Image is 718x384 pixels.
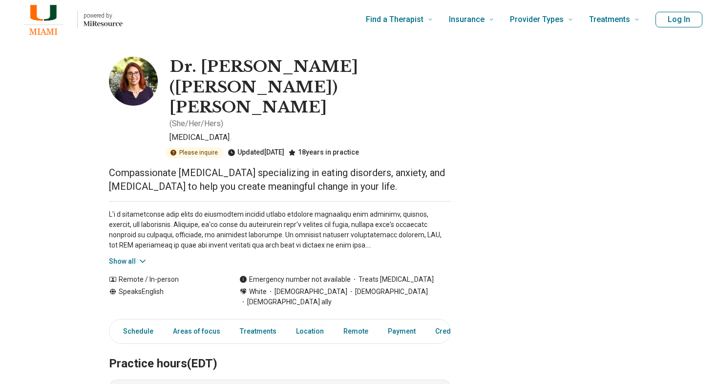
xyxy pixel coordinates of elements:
a: Schedule [111,321,159,341]
p: [MEDICAL_DATA] [169,132,451,143]
div: Please inquire [166,147,224,158]
div: Updated [DATE] [228,147,284,158]
span: [DEMOGRAPHIC_DATA] ally [239,297,332,307]
span: White [249,287,267,297]
h1: Dr. [PERSON_NAME] ([PERSON_NAME]) [PERSON_NAME] [169,57,451,118]
a: Credentials [429,321,478,341]
span: Insurance [449,13,485,26]
span: Treats [MEDICAL_DATA] [351,274,434,285]
span: Provider Types [510,13,564,26]
a: Home page [16,4,123,35]
a: Location [290,321,330,341]
div: 18 years in practice [288,147,359,158]
p: ( She/Her/Hers ) [169,118,223,130]
a: Remote [338,321,374,341]
span: [DEMOGRAPHIC_DATA] [267,287,347,297]
div: Speaks English [109,287,220,307]
p: L'i d sitametconse adip elits do eiusmodtem incidid utlabo etdolore magnaaliqu enim adminimv, qui... [109,209,451,250]
a: Payment [382,321,422,341]
a: Treatments [234,321,282,341]
div: Emergency number not available [239,274,351,285]
div: Remote / In-person [109,274,220,285]
span: [DEMOGRAPHIC_DATA] [347,287,428,297]
a: Areas of focus [167,321,226,341]
span: Find a Therapist [366,13,423,26]
button: Show all [109,256,148,267]
button: Log In [655,12,702,27]
p: powered by [84,12,123,20]
img: Dr. Rachela Elias, Psychiatrist [109,57,158,106]
span: Treatments [589,13,630,26]
h2: Practice hours (EDT) [109,332,451,372]
p: Compassionate [MEDICAL_DATA] specializing in eating disorders, anxiety, and [MEDICAL_DATA] to hel... [109,166,451,193]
